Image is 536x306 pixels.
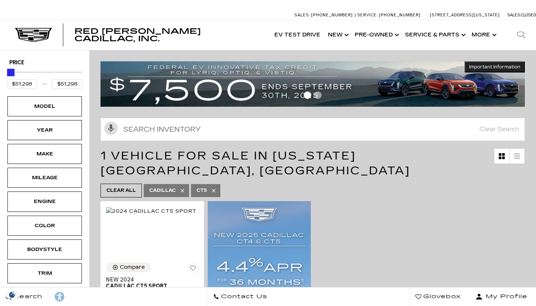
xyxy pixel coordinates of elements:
[197,186,207,195] span: CT5
[7,239,82,260] div: BodystyleBodystyle
[26,174,63,182] div: Mileage
[15,28,52,42] img: Cadillac Dark Logo with Cadillac White Text
[100,149,410,177] span: 1 Vehicle for Sale in [US_STATE][GEOGRAPHIC_DATA], [GEOGRAPHIC_DATA]
[4,291,21,299] section: Click to Open Cookie Consent Modal
[465,61,525,73] button: Important Information
[507,13,521,17] span: Sales:
[219,291,267,302] span: Contact Us
[351,20,401,50] a: Pre-Owned
[324,20,351,50] a: New
[106,207,197,215] img: 2024 Cadillac CT5 Sport
[26,126,63,134] div: Year
[106,277,193,283] span: New 2024
[74,28,263,42] a: Red [PERSON_NAME] Cadillac, Inc.
[468,20,499,50] button: More
[52,79,82,89] input: Maximum
[100,118,525,141] input: Search Inventory
[7,69,15,76] div: Maximum Price
[379,13,421,17] span: [PHONE_NUMBER]
[7,79,37,89] input: Minimum
[7,216,82,236] div: ColorColor
[207,287,273,306] a: Contact Us
[357,13,378,17] span: Service:
[469,64,520,70] span: Important Information
[26,197,63,206] div: Engine
[7,144,82,164] div: MakeMake
[26,269,63,277] div: Trim
[483,291,527,302] span: My Profile
[314,91,322,99] span: Go to slide 2
[7,96,82,116] div: ModelModel
[271,20,324,50] a: EV Test Drive
[7,66,82,89] div: Price
[401,20,468,50] a: Service & Parts
[4,291,21,299] img: Opt-Out Icon
[74,27,201,43] span: Red [PERSON_NAME] Cadillac, Inc.
[26,150,63,158] div: Make
[421,291,461,302] span: Glovebox
[7,168,82,188] div: MileageMileage
[26,102,63,110] div: Model
[9,59,80,66] h5: Price
[467,287,536,306] button: Open user profile menu
[106,186,136,195] span: Clear All
[26,245,63,254] div: Bodystyle
[7,263,82,283] div: TrimTrim
[7,120,82,140] div: YearYear
[26,222,63,230] div: Color
[294,13,355,17] a: Sales: [PHONE_NUMBER]
[106,283,193,289] span: Cadillac CT5 Sport
[311,13,353,17] span: [PHONE_NUMBER]
[355,13,422,17] a: Service: [PHONE_NUMBER]
[294,13,310,17] span: Sales:
[430,13,500,17] a: [STREET_ADDRESS][US_STATE]
[120,264,145,271] div: Compare
[521,13,536,17] span: Closed
[100,61,525,107] img: vrp-tax-ending-august-version
[7,191,82,212] div: EngineEngine
[409,287,467,306] a: Glovebox
[106,262,151,272] button: Compare Vehicle
[304,91,311,99] span: Go to slide 1
[12,291,42,302] span: Search
[187,262,198,277] button: Save Vehicle
[104,122,118,135] svg: Click to toggle on voice search
[149,186,176,195] span: Cadillac
[106,277,198,289] a: New 2024Cadillac CT5 Sport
